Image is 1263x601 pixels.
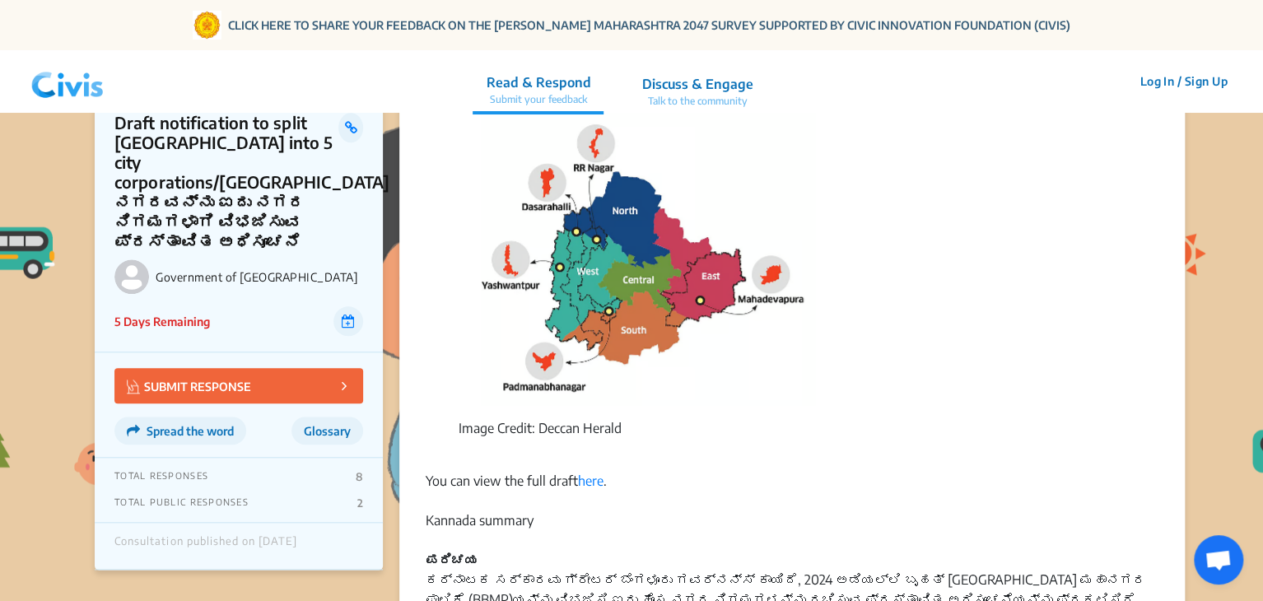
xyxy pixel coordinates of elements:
button: Log In / Sign Up [1129,68,1238,94]
img: AD_4nXfQaGj6-drdY3n4ZLqQM7l210TQr5p-eo1yEBJ54S9h4Xhnlf4Y5WvIwDQ1NTylzWn22X6yb1xkDcdTCBxPcwvq2llGX... [459,103,818,405]
button: Spread the word [114,417,246,445]
p: Read & Respond [486,72,590,92]
p: Talk to the community [641,94,753,109]
span: Spread the word [147,424,234,438]
p: 8 [356,470,363,483]
p: Submit your feedback [486,92,590,107]
button: Glossary [291,417,363,445]
p: 5 Days Remaining [114,313,210,330]
div: Consultation published on [DATE] [114,535,297,557]
strong: ಪರಿಚಯ [426,552,478,568]
a: Open chat [1194,535,1243,585]
a: CLICK HERE TO SHARE YOUR FEEDBACK ON THE [PERSON_NAME] MAHARASHTRA 2047 SURVEY SUPPORTED BY CIVIC... [228,16,1070,34]
p: 2 [357,496,363,510]
img: navlogo.png [25,57,110,106]
a: here [578,473,604,489]
p: Discuss & Engage [641,74,753,94]
li: The Southern Corporation will consist of major areas like [GEOGRAPHIC_DATA] and Surrounding south... [459,63,1158,438]
p: TOTAL RESPONSES [114,470,208,483]
figcaption: Image Credit: Deccan Herald [459,418,1158,438]
img: Government of Karnataka logo [114,259,149,294]
img: Gom Logo [193,11,221,40]
p: SUBMIT RESPONSE [127,376,251,395]
button: SUBMIT RESPONSE [114,368,363,403]
img: Vector.jpg [127,380,140,394]
p: Government of [GEOGRAPHIC_DATA] [156,270,363,284]
p: TOTAL PUBLIC RESPONSES [114,496,249,510]
p: Draft notification to split [GEOGRAPHIC_DATA] into 5 city corporations/[GEOGRAPHIC_DATA] ನಗರವನ್ನು... [114,113,338,251]
span: Glossary [304,424,351,438]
